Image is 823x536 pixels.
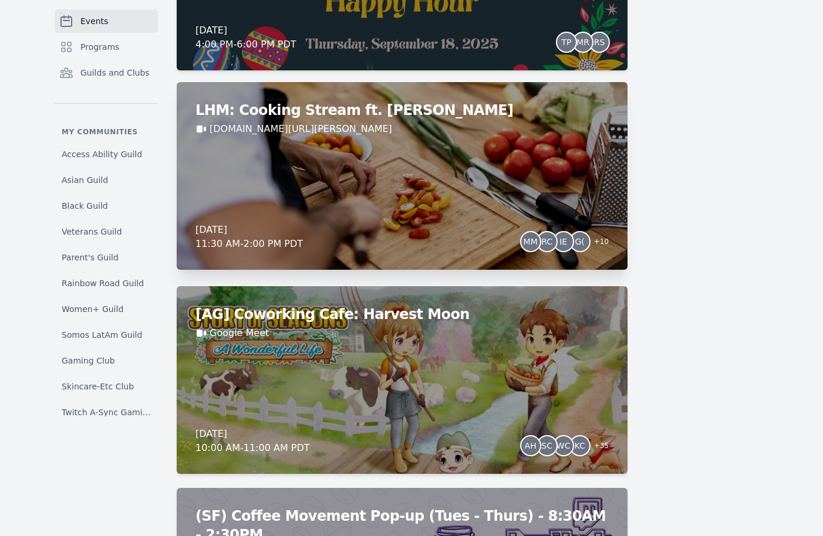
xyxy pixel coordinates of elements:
span: + 10 [587,235,609,251]
a: Twitch A-Sync Gaming (TAG) Club [55,402,158,423]
h2: LHM: Cooking Stream ft. [PERSON_NAME] [195,101,609,120]
p: My communities [55,127,158,137]
span: Guilds and Clubs [80,67,150,79]
span: + 35 [587,439,609,455]
a: Events [55,9,158,33]
span: Veterans Guild [62,226,122,238]
span: RC [541,238,552,246]
div: [DATE] 11:30 AM - 2:00 PM PDT [195,223,303,251]
span: RS [594,38,605,46]
span: Rainbow Road Guild [62,277,144,289]
a: Black Guild [55,195,158,216]
div: [DATE] 4:00 PM - 6:00 PM PDT [195,23,296,52]
div: [DATE] 10:00 AM - 11:00 AM PDT [195,427,310,455]
a: Access Ability Guild [55,144,158,165]
span: IE [559,238,567,246]
a: Women+ Guild [55,298,158,320]
span: MR [576,38,589,46]
span: Access Ability Guild [62,148,142,160]
span: Asian Guild [62,174,108,186]
span: AH [525,442,537,450]
a: Parent's Guild [55,247,158,268]
nav: Sidebar [55,9,158,416]
span: Events [80,15,108,27]
span: KC [575,442,585,450]
a: [DOMAIN_NAME][URL][PERSON_NAME] [210,122,392,136]
a: Rainbow Road Guild [55,273,158,294]
span: Somos LatAm Guild [62,329,142,341]
span: Women+ Guild [62,303,123,315]
span: Twitch A-Sync Gaming (TAG) Club [62,406,151,418]
a: LHM: Cooking Stream ft. [PERSON_NAME][DOMAIN_NAME][URL][PERSON_NAME][DATE]11:30 AM-2:00 PM PDTMMR... [177,82,628,270]
a: [AG] Coworking Cafe: Harvest MoonGoogle Meet[DATE]10:00 AM-11:00 AM PDTAHSCWCKC+35 [177,286,628,474]
span: WC [556,442,571,450]
h2: [AG] Coworking Cafe: Harvest Moon [195,305,609,324]
span: Black Guild [62,200,108,212]
a: Asian Guild [55,169,158,191]
span: Gaming Club [62,355,115,367]
a: Skincare-Etc Club [55,376,158,397]
a: Veterans Guild [55,221,158,242]
span: TP [562,38,572,46]
span: MM [524,238,538,246]
span: Parent's Guild [62,252,119,263]
a: Guilds and Clubs [55,61,158,84]
a: Somos LatAm Guild [55,324,158,345]
a: Google Meet [210,326,269,340]
a: Programs [55,35,158,59]
span: G( [575,238,585,246]
span: Programs [80,41,119,53]
span: SC [541,442,552,450]
span: Skincare-Etc Club [62,381,134,392]
a: Gaming Club [55,350,158,371]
